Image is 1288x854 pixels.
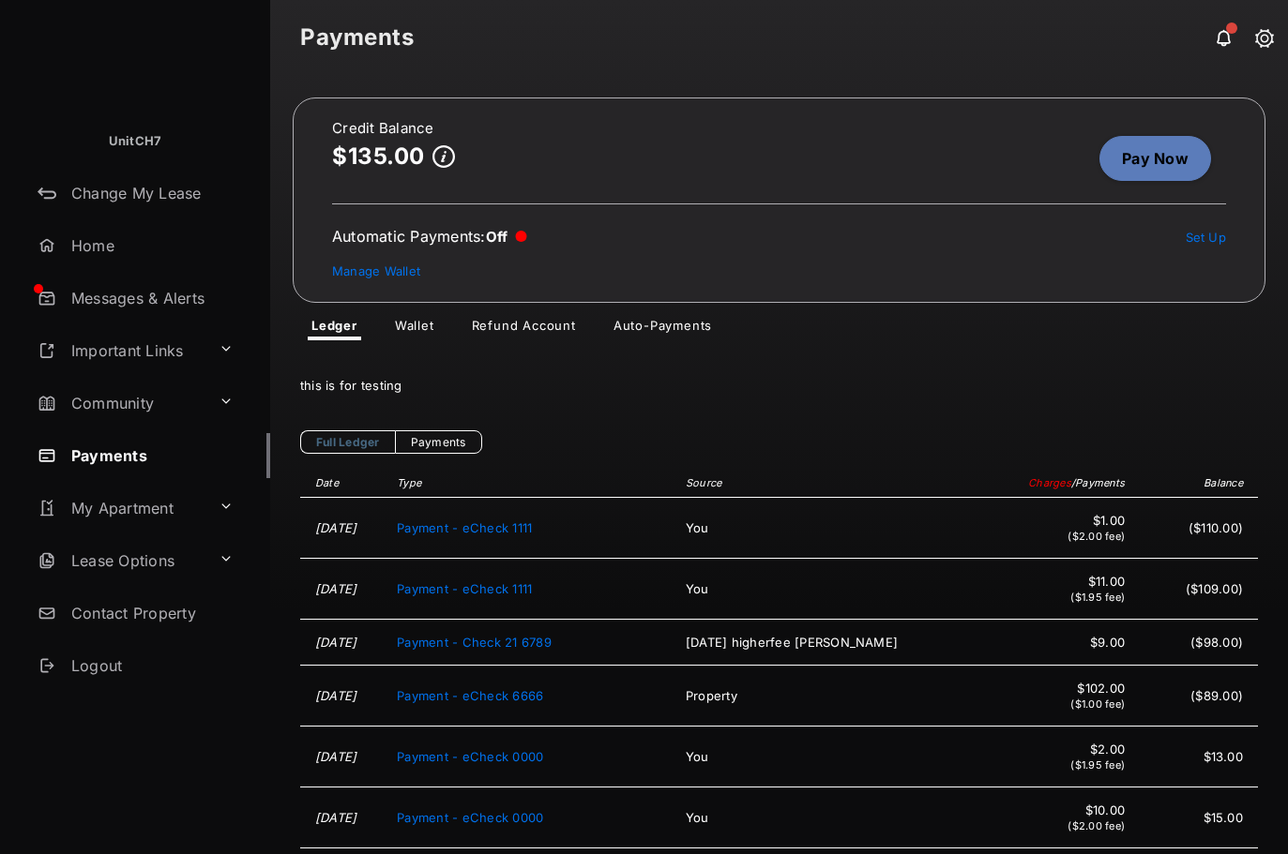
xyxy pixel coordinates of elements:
[397,688,543,703] span: Payment - eCheck 6666
[30,328,211,373] a: Important Links
[397,749,543,764] span: Payment - eCheck 0000
[992,635,1126,650] span: $9.00
[332,143,425,169] p: $135.00
[300,26,414,49] strong: Payments
[676,727,982,787] td: You
[1068,530,1125,543] span: ($2.00 fee)
[1070,758,1125,772] span: ($1.95 fee)
[30,591,270,636] a: Contact Property
[30,171,270,216] a: Change My Lease
[387,469,676,498] th: Type
[992,574,1126,589] span: $11.00
[30,276,270,321] a: Messages & Alerts
[30,381,211,426] a: Community
[315,520,357,535] time: [DATE]
[1134,559,1258,620] td: ($109.00)
[599,318,727,340] a: Auto-Payments
[1186,230,1227,245] a: Set Up
[300,430,395,454] a: Full Ledger
[30,643,270,688] a: Logout
[315,688,357,703] time: [DATE]
[1134,787,1258,848] td: $15.00
[395,430,482,454] a: Payments
[676,498,982,559] td: You
[1068,819,1125,832] span: ($2.00 fee)
[1134,620,1258,666] td: ($98.00)
[332,227,527,246] div: Automatic Payments :
[397,635,552,650] span: Payment - Check 21 6789
[1070,697,1125,711] span: ($1.00 fee)
[676,620,982,666] td: [DATE] higherfee [PERSON_NAME]
[676,787,982,848] td: You
[30,433,270,478] a: Payments
[676,666,982,727] td: Property
[296,318,372,340] a: Ledger
[332,263,420,278] a: Manage Wallet
[109,132,162,151] p: UnitCH7
[676,469,982,498] th: Source
[486,228,508,246] span: Off
[315,749,357,764] time: [DATE]
[30,223,270,268] a: Home
[992,742,1126,757] span: $2.00
[1134,498,1258,559] td: ($110.00)
[315,635,357,650] time: [DATE]
[397,581,532,596] span: Payment - eCheck 1111
[315,581,357,596] time: [DATE]
[315,810,357,825] time: [DATE]
[992,513,1126,528] span: $1.00
[397,520,532,535] span: Payment - eCheck 1111
[30,486,211,531] a: My Apartment
[1071,476,1125,489] span: / Payments
[1134,469,1258,498] th: Balance
[457,318,591,340] a: Refund Account
[1070,591,1125,604] span: ($1.95 fee)
[1134,666,1258,727] td: ($89.00)
[1028,476,1071,489] span: Charges
[380,318,449,340] a: Wallet
[992,681,1126,696] span: $102.00
[397,810,543,825] span: Payment - eCheck 0000
[300,469,387,498] th: Date
[1134,727,1258,787] td: $13.00
[300,363,1258,408] div: this is for testing
[992,802,1126,817] span: $10.00
[332,121,455,136] h2: Credit Balance
[30,538,211,583] a: Lease Options
[676,559,982,620] td: You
